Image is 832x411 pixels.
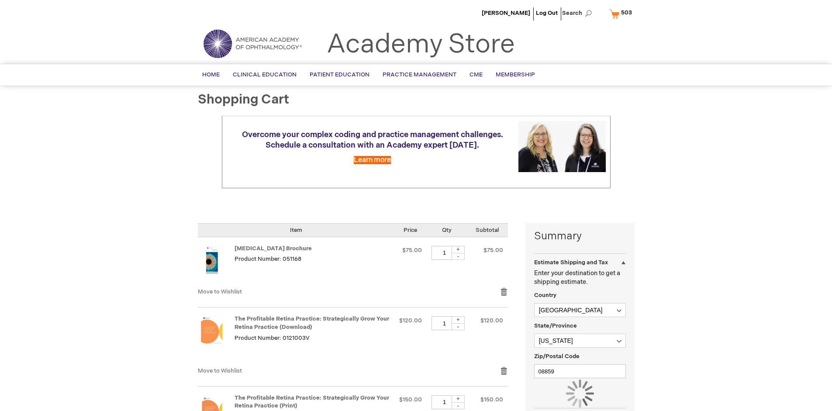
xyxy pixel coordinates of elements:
span: Practice Management [383,71,456,78]
span: Item [290,227,302,234]
span: Overcome your complex coding and practice management challenges. Schedule a consultation with an ... [242,130,503,150]
span: $150.00 [399,396,422,403]
strong: Estimate Shipping and Tax [534,259,608,266]
a: Move to Wishlist [198,367,242,374]
span: 503 [621,9,632,16]
a: Academy Store [327,29,515,60]
span: Product Number: 051168 [235,256,301,262]
a: Learn more [354,156,391,164]
div: + [452,246,465,253]
span: $120.00 [480,317,503,324]
strong: Summary [534,229,626,244]
a: Move to Wishlist [198,288,242,295]
span: Zip/Postal Code [534,353,580,360]
span: Subtotal [476,227,499,234]
a: Amblyopia Brochure [198,246,235,279]
span: $120.00 [399,317,422,324]
a: Log Out [536,10,558,17]
span: $75.00 [402,247,422,254]
img: Schedule a consultation with an Academy expert today [518,121,606,172]
span: Qty [442,227,452,234]
img: Amblyopia Brochure [198,246,226,274]
span: Home [202,71,220,78]
span: Price [404,227,417,234]
a: [PERSON_NAME] [482,10,530,17]
span: $150.00 [480,396,503,403]
img: The Profitable Retina Practice: Strategically Grow Your Retina Practice (Download) [198,316,226,344]
span: State/Province [534,322,577,329]
p: Enter your destination to get a shipping estimate. [534,269,626,287]
span: Shopping Cart [198,92,289,107]
span: $75.00 [483,247,503,254]
div: - [452,402,465,409]
span: Membership [496,71,535,78]
img: Loading... [566,380,594,408]
span: CME [470,71,483,78]
span: Search [562,4,595,22]
a: The Profitable Retina Practice: Strategically Grow Your Retina Practice (Download) [235,315,389,331]
span: Country [534,292,556,299]
a: [MEDICAL_DATA] Brochure [235,245,312,252]
input: Qty [432,246,458,260]
span: Patient Education [310,71,369,78]
input: Qty [432,395,458,409]
input: Qty [432,316,458,330]
span: Clinical Education [233,71,297,78]
div: - [452,253,465,260]
div: + [452,316,465,324]
a: 503 [608,6,638,21]
a: The Profitable Retina Practice: Strategically Grow Your Retina Practice (Print) [235,394,389,410]
span: Product Number: 0121003V [235,335,310,342]
div: + [452,395,465,403]
a: The Profitable Retina Practice: Strategically Grow Your Retina Practice (Download) [198,316,235,357]
div: - [452,323,465,330]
